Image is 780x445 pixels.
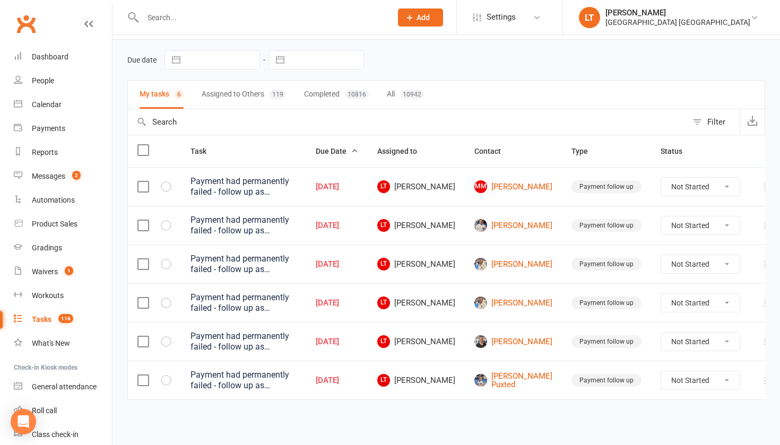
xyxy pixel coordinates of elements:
[571,374,642,387] div: Payment follow up
[474,372,552,389] a: [PERSON_NAME] Puxted
[190,176,297,197] div: Payment had permanently failed - follow up as membership is temporarily suspended
[72,171,81,180] span: 2
[377,180,455,193] span: [PERSON_NAME]
[571,219,642,232] div: Payment follow up
[32,382,97,391] div: General attendance
[571,296,642,309] div: Payment follow up
[316,299,358,308] div: [DATE]
[14,331,112,355] a: What's New
[474,258,552,271] a: [PERSON_NAME]
[687,109,740,135] button: Filter
[605,8,750,18] div: [PERSON_NAME]
[474,296,487,309] img: Clint Puxted
[316,147,358,155] span: Due Date
[605,18,750,27] div: [GEOGRAPHIC_DATA] [GEOGRAPHIC_DATA]
[474,180,487,193] span: MM
[571,180,642,193] div: Payment follow up
[487,5,516,29] span: Settings
[14,117,112,141] a: Payments
[11,409,36,434] div: Open Intercom Messenger
[190,292,297,313] div: Payment had permanently failed - follow up as membership is temporarily suspended
[14,164,112,188] a: Messages 2
[190,331,297,352] div: Payment had permanently failed - follow up as membership is temporarily suspended
[14,236,112,260] a: Gradings
[32,267,58,276] div: Waivers
[474,335,487,348] img: Alana King
[387,81,424,109] button: All10942
[190,254,297,275] div: Payment had permanently failed - follow up as membership is temporarily suspended
[377,374,390,387] span: LT
[474,258,487,271] img: Clint Puxted
[32,220,77,228] div: Product Sales
[270,90,286,99] div: 119
[377,374,455,387] span: [PERSON_NAME]
[32,196,75,204] div: Automations
[14,284,112,308] a: Workouts
[32,172,65,180] div: Messages
[175,90,184,99] div: 6
[661,147,694,155] span: Status
[345,90,369,99] div: 10816
[14,93,112,117] a: Calendar
[32,148,58,156] div: Reports
[32,339,70,347] div: What's New
[32,430,79,439] div: Class check-in
[571,145,600,158] button: Type
[571,335,642,348] div: Payment follow up
[32,53,68,61] div: Dashboard
[377,335,455,348] span: [PERSON_NAME]
[127,56,157,64] label: Due date
[571,258,642,271] div: Payment follow up
[377,296,390,309] span: LT
[316,260,358,269] div: [DATE]
[474,180,552,193] a: MM[PERSON_NAME]
[14,45,112,69] a: Dashboard
[140,10,384,25] input: Search...
[14,399,112,423] a: Roll call
[190,215,297,236] div: Payment had permanently failed - follow up as membership is temporarily suspended
[571,147,600,155] span: Type
[377,180,390,193] span: LT
[474,219,487,232] img: Ava Jaide
[377,335,390,348] span: LT
[474,219,552,232] a: [PERSON_NAME]
[474,145,513,158] button: Contact
[579,7,600,28] div: LT
[474,335,552,348] a: [PERSON_NAME]
[140,81,184,109] button: My tasks6
[316,337,358,346] div: [DATE]
[377,219,390,232] span: LT
[377,219,455,232] span: [PERSON_NAME]
[14,141,112,164] a: Reports
[32,100,62,109] div: Calendar
[14,188,112,212] a: Automations
[65,266,73,275] span: 1
[202,81,286,109] button: Assigned to Others119
[316,182,358,191] div: [DATE]
[32,406,57,415] div: Roll call
[14,308,112,331] a: Tasks 116
[13,11,39,37] a: Clubworx
[14,375,112,399] a: General attendance kiosk mode
[474,296,552,309] a: [PERSON_NAME]
[661,145,694,158] button: Status
[32,243,62,252] div: Gradings
[32,315,51,324] div: Tasks
[417,13,430,22] span: Add
[32,76,54,85] div: People
[707,116,725,128] div: Filter
[316,221,358,230] div: [DATE]
[58,314,73,323] span: 116
[377,296,455,309] span: [PERSON_NAME]
[14,69,112,93] a: People
[377,258,455,271] span: [PERSON_NAME]
[316,376,358,385] div: [DATE]
[474,374,487,387] img: Jackson Puxted
[377,147,429,155] span: Assigned to
[128,109,687,135] input: Search
[400,90,424,99] div: 10942
[32,291,64,300] div: Workouts
[190,370,297,391] div: Payment had permanently failed - follow up as membership is temporarily suspended
[32,124,65,133] div: Payments
[190,147,218,155] span: Task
